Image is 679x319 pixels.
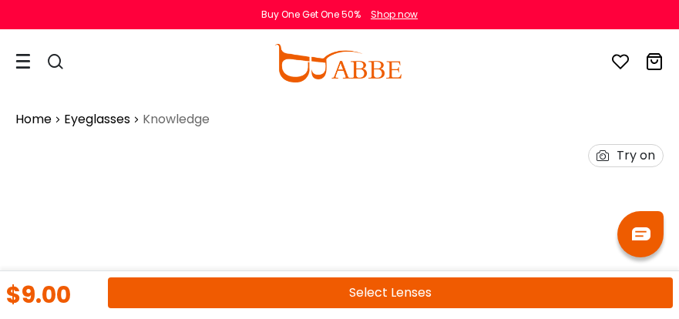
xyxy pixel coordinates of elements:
div: Try on [617,145,655,166]
img: chat [632,227,650,240]
a: Eyeglasses [64,110,130,129]
div: Shop now [371,8,418,22]
a: Home [15,110,52,129]
img: abbeglasses.com [274,44,401,82]
div: Buy One Get One 50% [261,8,361,22]
span: Knowledge [143,110,210,129]
a: Shop now [363,8,418,21]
